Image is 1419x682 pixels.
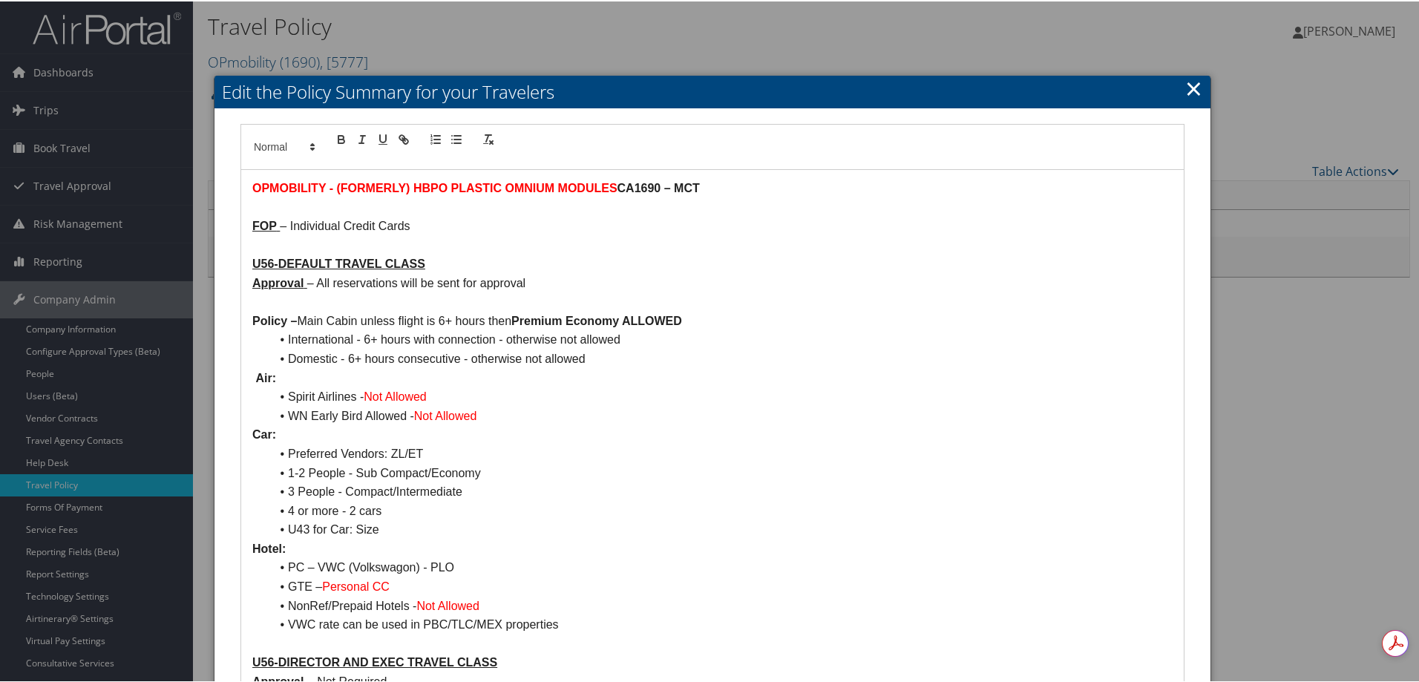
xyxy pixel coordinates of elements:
[1185,72,1202,102] a: Close
[252,310,1173,329] p: Main Cabin unless flight is 6+ hours then
[252,180,617,193] strong: OPMOBILITY - (FORMERLY) HBPO PLASTIC OMNIUM MODULES
[252,272,1173,292] p: – All reservations will be sent for approval
[364,389,427,401] span: Not Allowed
[252,655,497,667] u: U56-DIRECTOR AND EXEC TRAVEL CLASS
[252,218,277,231] u: FOP
[270,576,1173,595] li: GTE –
[617,180,700,193] strong: CA1690 – MCT
[416,598,479,611] span: Not Allowed
[252,256,425,269] u: U56-DEFAULT TRAVEL CLASS
[252,541,286,554] strong: Hotel:
[214,74,1210,107] h2: Edit the Policy Summary for your Travelers
[270,614,1173,633] li: VWC rate can be used in PBC/TLC/MEX properties
[270,443,1173,462] li: Preferred Vendors: ZL/ET
[322,579,390,591] span: Personal CC
[255,370,276,383] strong: Air:
[270,519,1173,538] li: U43 for Car: Size
[270,481,1173,500] li: 3 People - Compact/Intermediate
[270,386,1173,405] li: Spirit Airlines -
[511,313,682,326] strong: Premium Economy ALLOWED
[252,215,1173,235] p: – Individual Credit Cards
[270,348,1173,367] li: Domestic - 6+ hours consecutive - otherwise not allowed
[252,275,304,288] u: Approval
[270,329,1173,348] li: International - 6+ hours with connection - otherwise not allowed
[270,405,1173,424] li: WN Early Bird Allowed -
[252,313,297,326] strong: Policy –
[270,500,1173,519] li: 4 or more - 2 cars
[252,427,276,439] strong: Car:
[270,595,1173,614] li: NonRef/Prepaid Hotels -
[270,557,1173,576] li: PC – VWC (Volkswagon) - PLO
[414,408,477,421] span: Not Allowed
[270,462,1173,482] li: 1-2 People - Sub Compact/Economy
